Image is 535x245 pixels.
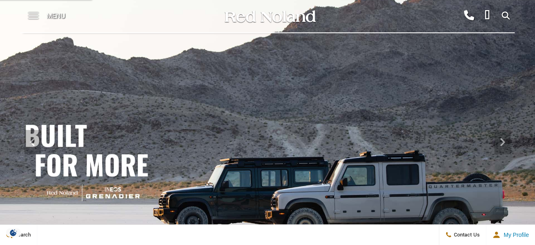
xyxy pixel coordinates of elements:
img: Opt-Out Icon [4,228,23,237]
span: Contact Us [452,231,480,239]
div: Next [494,130,511,154]
div: Previous [24,130,41,154]
span: My Profile [501,232,529,238]
button: Open user profile menu [486,225,535,245]
img: Red Noland Auto Group [223,9,316,23]
section: Click to Open Cookie Consent Modal [4,228,23,237]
